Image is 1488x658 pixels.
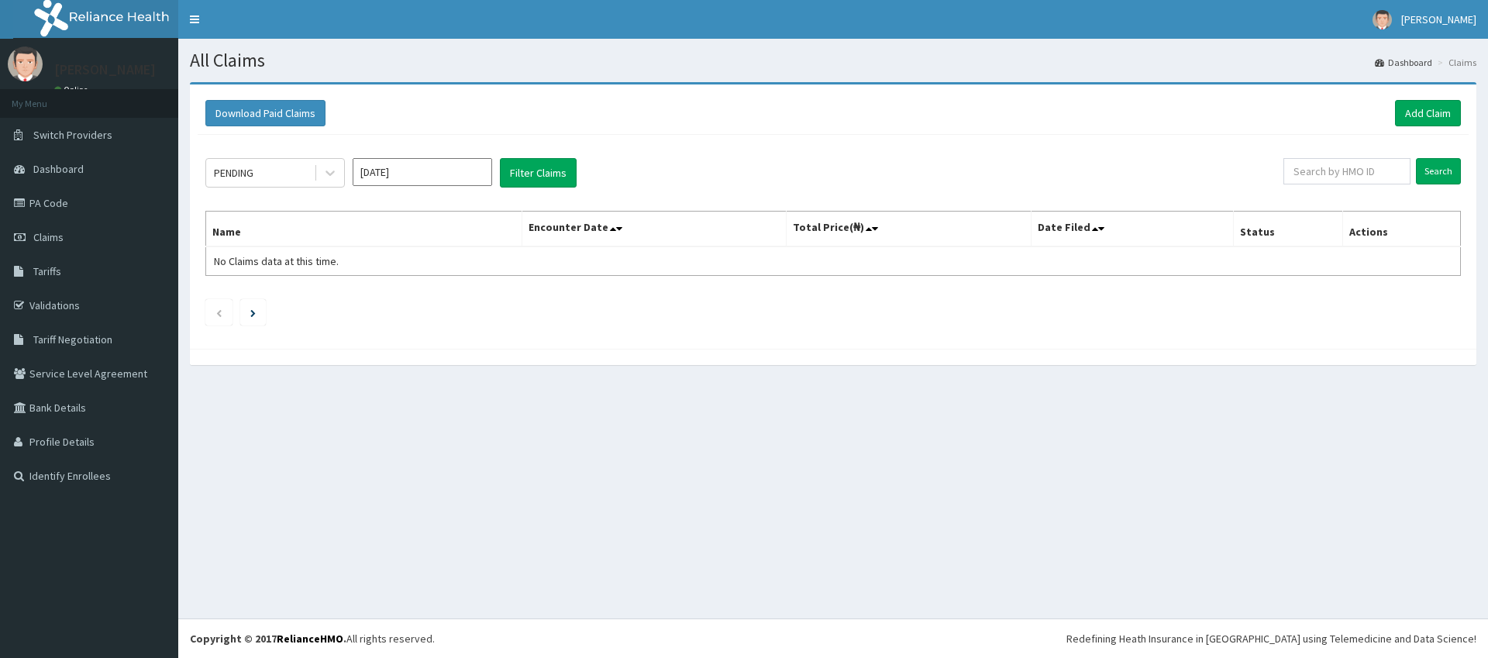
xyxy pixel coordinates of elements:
span: [PERSON_NAME] [1401,12,1476,26]
span: Tariff Negotiation [33,332,112,346]
th: Date Filed [1031,212,1233,247]
footer: All rights reserved. [178,618,1488,658]
a: Online [54,84,91,95]
th: Name [206,212,522,247]
button: Filter Claims [500,158,577,188]
span: Tariffs [33,264,61,278]
span: Switch Providers [33,128,112,142]
span: Dashboard [33,162,84,176]
a: Add Claim [1395,100,1461,126]
h1: All Claims [190,50,1476,71]
button: Download Paid Claims [205,100,325,126]
input: Search by HMO ID [1283,158,1410,184]
th: Status [1233,212,1342,247]
span: No Claims data at this time. [214,254,339,268]
span: Claims [33,230,64,244]
img: User Image [8,47,43,81]
div: Redefining Heath Insurance in [GEOGRAPHIC_DATA] using Telemedicine and Data Science! [1066,631,1476,646]
a: RelianceHMO [277,632,343,646]
th: Encounter Date [522,212,786,247]
input: Search [1416,158,1461,184]
img: User Image [1373,10,1392,29]
th: Total Price(₦) [786,212,1031,247]
li: Claims [1434,56,1476,69]
strong: Copyright © 2017 . [190,632,346,646]
a: Dashboard [1375,56,1432,69]
div: PENDING [214,165,253,181]
input: Select Month and Year [353,158,492,186]
a: Next page [250,305,256,319]
a: Previous page [215,305,222,319]
p: [PERSON_NAME] [54,63,156,77]
th: Actions [1342,212,1460,247]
